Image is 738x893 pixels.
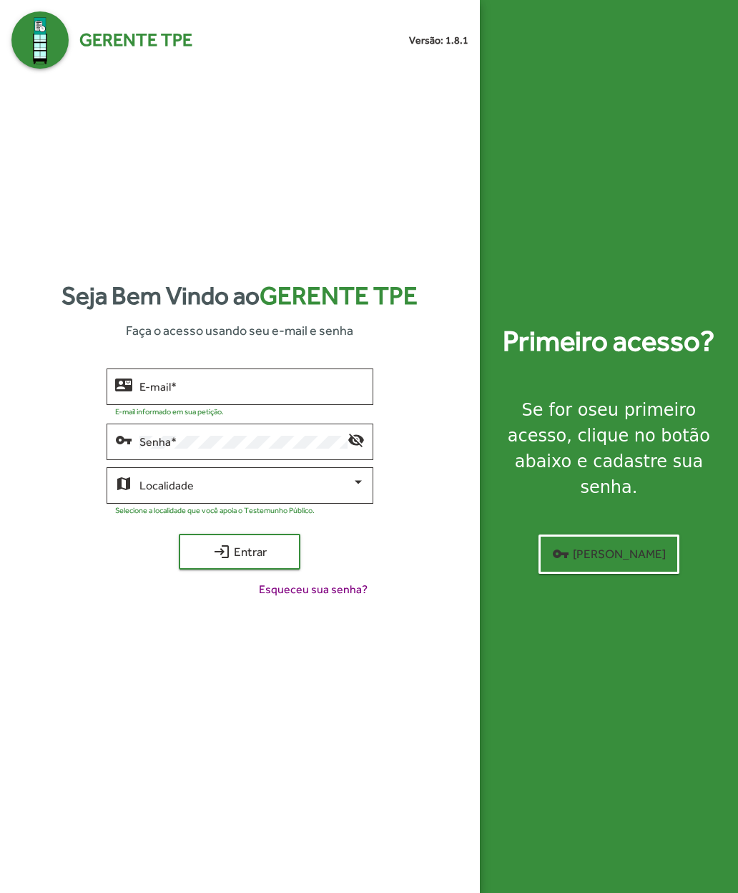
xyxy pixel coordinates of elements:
div: Se for o , clique no botão abaixo e cadastre sua senha. [497,397,721,500]
mat-icon: vpn_key [115,431,132,448]
mat-icon: vpn_key [552,545,569,562]
mat-hint: Selecione a localidade que você apoia o Testemunho Público. [115,506,315,514]
strong: Seja Bem Vindo ao [62,277,418,315]
mat-icon: contact_mail [115,376,132,393]
span: Gerente TPE [79,26,192,54]
span: Entrar [192,539,287,565]
mat-icon: map [115,474,132,492]
mat-icon: login [213,543,230,560]
span: [PERSON_NAME] [552,541,666,567]
span: Esqueceu sua senha? [259,581,368,598]
mat-hint: E-mail informado em sua petição. [115,407,224,416]
span: Faça o acesso usando seu e-mail e senha [126,321,353,340]
button: [PERSON_NAME] [538,535,679,574]
strong: Primeiro acesso? [503,320,714,363]
mat-icon: visibility_off [348,431,365,448]
span: Gerente TPE [260,281,418,310]
button: Entrar [179,534,300,570]
small: Versão: 1.8.1 [409,33,468,48]
strong: seu primeiro acesso [508,400,696,446]
img: Logo Gerente [11,11,69,69]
